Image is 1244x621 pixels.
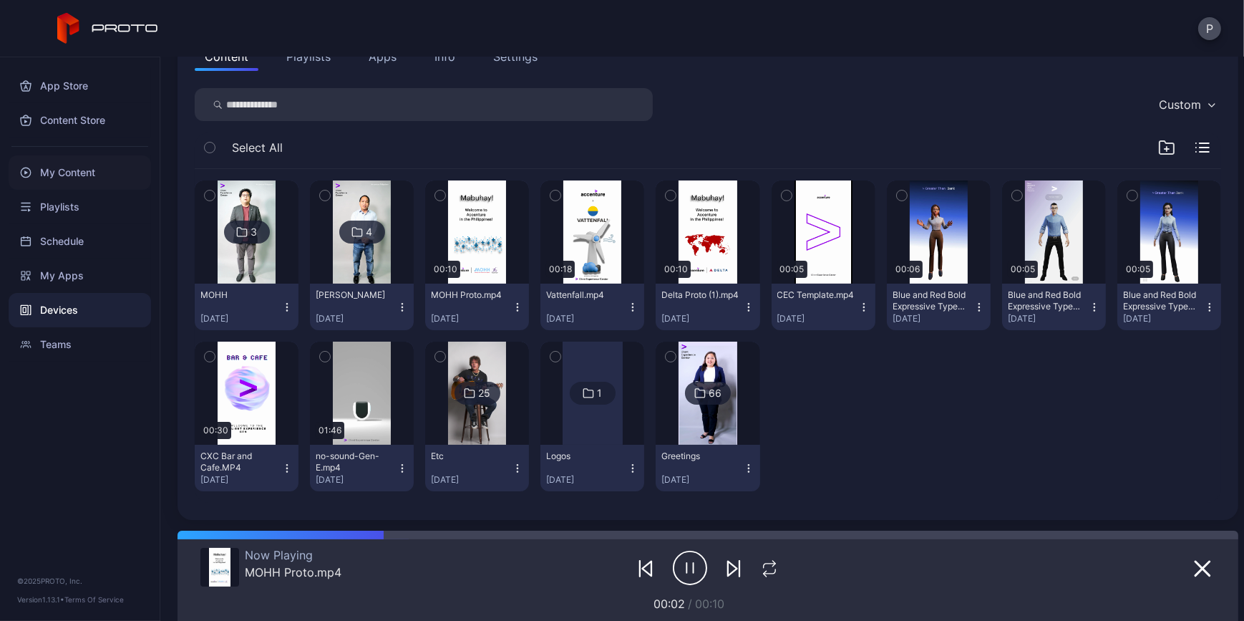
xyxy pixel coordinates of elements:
div: [DATE] [1123,313,1204,324]
div: Now Playing [245,548,341,562]
div: [DATE] [546,474,627,486]
button: Greetings[DATE] [656,445,759,491]
div: Blue and Red Bold Expressive Type Gadgets Static Snapchat Snap Ad-3.mp4 [893,289,971,312]
button: CEC Template.mp4[DATE] [772,284,875,330]
button: Etc[DATE] [425,445,529,491]
div: Blue and Red Bold Expressive Type Gadgets Static Snapchat Snap Ad-2.mp4 [1008,289,1087,312]
span: / [688,597,692,611]
div: [DATE] [316,474,397,486]
div: Greetings [661,451,740,462]
button: Vattenfall.mp4[DATE] [540,284,644,330]
div: [DATE] [431,313,512,324]
div: Delta Proto (1).mp4 [661,289,740,301]
a: Schedule [9,224,151,259]
div: 3 [251,226,257,239]
a: Terms Of Service [64,595,124,604]
a: Devices [9,293,151,327]
div: Blue and Red Bold Expressive Type Gadgets Static Snapchat Snap Ad.mp4 [1123,289,1202,312]
button: Blue and Red Bold Expressive Type Gadgets Static Snapchat Snap Ad.mp4[DATE] [1117,284,1221,330]
div: Logos [546,451,625,462]
div: [DATE] [777,313,858,324]
div: [DATE] [431,474,512,486]
button: P [1198,17,1221,40]
button: Logos[DATE] [540,445,644,491]
a: Teams [9,327,151,362]
div: Custom [1159,97,1201,112]
button: Delta Proto (1).mp4[DATE] [656,284,759,330]
button: MOHH[DATE] [195,284,298,330]
button: Blue and Red Bold Expressive Type Gadgets Static Snapchat Snap Ad-2.mp4[DATE] [1002,284,1106,330]
div: 4 [366,226,372,239]
button: Custom [1152,88,1221,121]
div: 66 [709,387,721,400]
button: no-sound-Gen-E.mp4[DATE] [310,445,414,491]
div: CXC Bar and Cafe.MP4 [200,451,279,473]
button: [PERSON_NAME][DATE] [310,284,414,330]
span: Select All [232,139,283,156]
a: My Content [9,155,151,190]
a: App Store [9,69,151,103]
div: [DATE] [893,313,973,324]
div: Carlo [316,289,394,301]
button: Blue and Red Bold Expressive Type Gadgets Static Snapchat Snap Ad-3.mp4[DATE] [887,284,991,330]
div: [DATE] [200,313,281,324]
span: 00:10 [695,597,724,611]
div: 1 [597,387,602,400]
div: MOHH [200,289,279,301]
button: CXC Bar and Cafe.MP4[DATE] [195,445,298,491]
div: Vattenfall.mp4 [546,289,625,301]
div: Etc [431,451,510,462]
div: 25 [478,387,490,400]
span: Version 1.13.1 • [17,595,64,604]
div: MOHH Proto.mp4 [431,289,510,301]
a: Content Store [9,103,151,138]
div: [DATE] [200,474,281,486]
div: [DATE] [1008,313,1089,324]
a: Playlists [9,190,151,224]
div: [DATE] [546,313,627,324]
div: MOHH Proto.mp4 [245,565,341,579]
div: [DATE] [661,313,742,324]
div: [DATE] [316,313,397,324]
div: [DATE] [661,474,742,486]
div: no-sound-Gen-E.mp4 [316,451,394,473]
div: CEC Template.mp4 [777,289,856,301]
div: © 2025 PROTO, Inc. [17,575,142,587]
a: My Apps [9,259,151,293]
span: 00:02 [653,597,685,611]
button: MOHH Proto.mp4[DATE] [425,284,529,330]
